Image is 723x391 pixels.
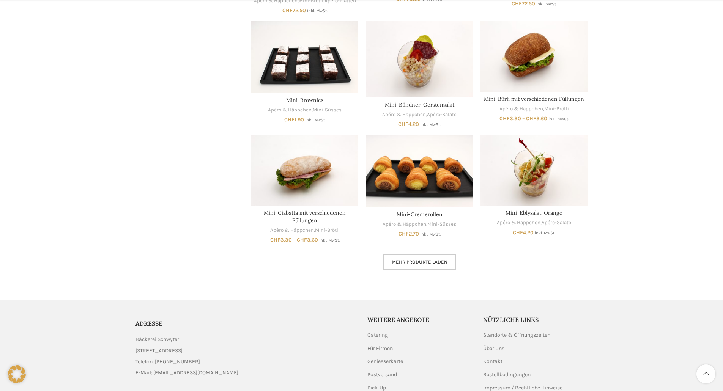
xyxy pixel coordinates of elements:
[483,358,503,365] a: Kontakt
[696,364,715,383] a: Scroll to top button
[367,331,389,339] a: Catering
[506,209,562,216] a: Mini-Eblysalat-Orange
[313,107,342,114] a: Mini-Süsses
[286,97,323,104] a: Mini-Brownies
[366,111,473,118] div: ,
[297,237,307,243] span: CHF
[305,118,326,122] small: inkl. MwSt.
[548,116,569,121] small: inkl. MwSt.
[397,211,443,218] a: Mini-Cremerollen
[499,115,510,122] span: CHF
[319,238,340,243] small: inkl. MwSt.
[383,221,426,228] a: Apéro & Häppchen
[307,8,328,13] small: inkl. MwSt.
[367,358,404,365] a: Geniesserkarte
[483,331,551,339] a: Standorte & Öffnungszeiten
[135,320,162,327] span: ADRESSE
[382,111,426,118] a: Apéro & Häppchen
[420,232,441,237] small: inkl. MwSt.
[483,371,531,378] a: Bestellbedingungen
[399,231,409,237] span: CHF
[499,115,521,122] bdi: 3.30
[284,116,304,123] bdi: 1.90
[293,237,296,243] span: –
[251,107,358,114] div: ,
[264,209,346,224] a: Mini-Ciabatta mit verschiedenen Füllungen
[480,21,588,92] a: Mini-Bürli mit verschiedenen Füllungen
[497,219,540,226] a: Apéro & Häppchen
[270,237,280,243] span: CHF
[513,229,534,236] bdi: 4.20
[251,135,358,206] a: Mini-Ciabatta mit verschiedenen Füllungen
[499,105,543,113] a: Apéro & Häppchen
[366,21,473,98] a: Mini-Bündner-Gerstensalat
[297,237,318,243] bdi: 3.60
[535,231,555,236] small: inkl. MwSt.
[135,347,183,355] span: [STREET_ADDRESS]
[366,135,473,207] a: Mini-Cremerollen
[512,0,522,7] span: CHF
[366,221,473,228] div: ,
[135,335,179,344] span: Bäckerei Schwyter
[367,345,394,352] a: Für Firmen
[542,219,571,226] a: Apéro-Salate
[135,358,356,366] a: List item link
[483,345,505,352] a: Über Uns
[383,254,456,270] a: Mehr Produkte laden
[398,121,419,127] bdi: 4.20
[480,105,588,113] div: ,
[385,101,454,108] a: Mini-Bündner-Gerstensalat
[427,111,457,118] a: Apéro-Salate
[315,227,340,234] a: Mini-Brötli
[398,121,408,127] span: CHF
[135,369,356,377] a: List item link
[251,227,358,234] div: ,
[484,96,584,102] a: Mini-Bürli mit verschiedenen Füllungen
[284,116,295,123] span: CHF
[270,237,292,243] bdi: 3.30
[512,0,535,7] bdi: 72.50
[270,227,314,234] a: Apéro & Häppchen
[526,115,536,122] span: CHF
[367,316,472,324] h5: Weitere Angebote
[480,219,588,226] div: ,
[367,371,398,378] a: Postversand
[282,7,306,14] bdi: 72.50
[544,105,569,113] a: Mini-Brötli
[427,221,456,228] a: Mini-Süsses
[282,7,293,14] span: CHF
[513,229,523,236] span: CHF
[420,122,441,127] small: inkl. MwSt.
[483,316,588,324] h5: Nützliche Links
[268,107,312,114] a: Apéro & Häppchen
[251,21,358,93] a: Mini-Brownies
[526,115,547,122] bdi: 3.60
[399,231,419,237] bdi: 2.70
[522,115,525,122] span: –
[480,135,588,206] a: Mini-Eblysalat-Orange
[392,259,447,265] span: Mehr Produkte laden
[536,2,557,6] small: inkl. MwSt.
